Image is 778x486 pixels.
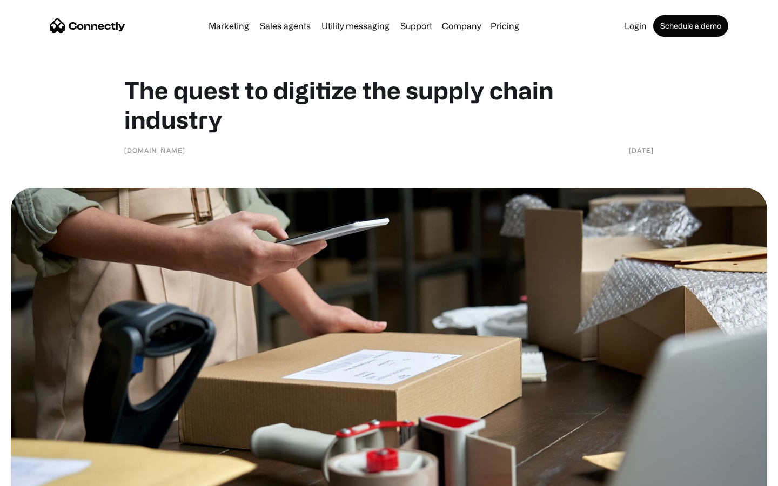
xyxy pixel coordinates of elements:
[204,22,253,30] a: Marketing
[486,22,524,30] a: Pricing
[629,145,654,156] div: [DATE]
[124,76,654,134] h1: The quest to digitize the supply chain industry
[317,22,394,30] a: Utility messaging
[256,22,315,30] a: Sales agents
[124,145,185,156] div: [DOMAIN_NAME]
[50,18,125,34] a: home
[442,18,481,33] div: Company
[396,22,437,30] a: Support
[11,467,65,482] aside: Language selected: English
[439,18,484,33] div: Company
[653,15,728,37] a: Schedule a demo
[22,467,65,482] ul: Language list
[620,22,651,30] a: Login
